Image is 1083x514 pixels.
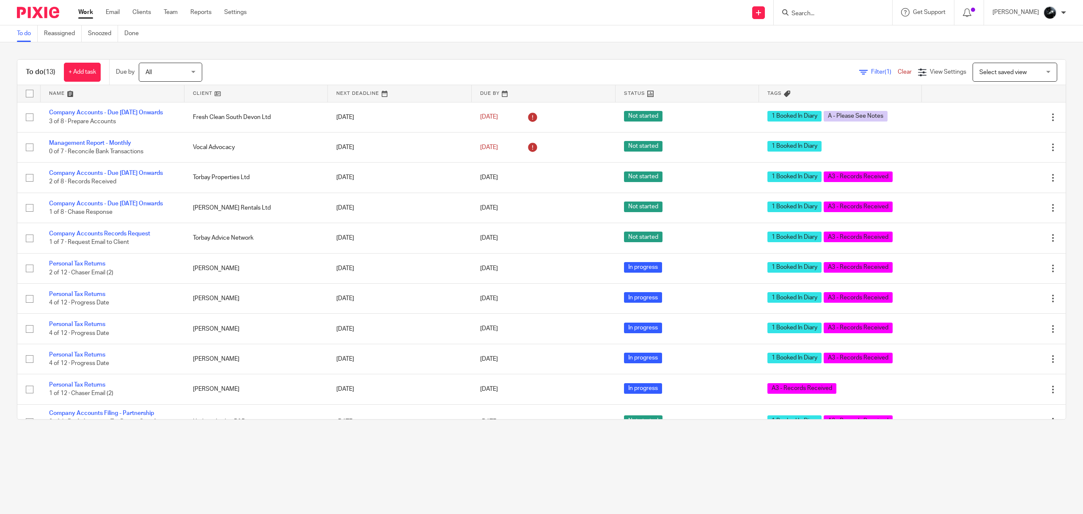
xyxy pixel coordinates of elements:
[767,171,822,182] span: 1 Booked In Diary
[824,171,893,182] span: A3 - Records Received
[767,111,822,122] span: 1 Booked In Diary
[767,292,822,303] span: 1 Booked In Diary
[132,8,151,17] a: Clients
[328,193,472,223] td: [DATE]
[49,270,113,276] span: 2 of 12 · Chaser Email (2)
[328,253,472,283] td: [DATE]
[49,352,105,358] a: Personal Tax Returns
[49,419,161,434] span: 0 of 4 · Draft Accounts/Tax Return Sent for Approval (Draft)
[824,323,893,333] span: A3 - Records Received
[480,265,498,271] span: [DATE]
[767,262,822,273] span: 1 Booked In Diary
[44,69,55,75] span: (13)
[49,300,109,306] span: 4 of 12 · Progress Date
[824,415,893,426] span: A3 - Records Received
[49,209,113,215] span: 1 of 8 · Chase Response
[164,8,178,17] a: Team
[184,284,328,314] td: [PERSON_NAME]
[116,68,135,76] p: Due by
[767,383,836,394] span: A3 - Records Received
[328,163,472,193] td: [DATE]
[17,25,38,42] a: To do
[624,202,662,212] span: Not started
[328,344,472,374] td: [DATE]
[64,63,101,82] a: + Add task
[328,102,472,132] td: [DATE]
[824,292,893,303] span: A3 - Records Received
[49,119,116,124] span: 3 of 8 · Prepare Accounts
[78,8,93,17] a: Work
[913,9,946,15] span: Get Support
[49,410,154,416] a: Company Accounts Filing - Partnership
[49,391,113,397] span: 1 of 12 · Chaser Email (2)
[624,353,662,363] span: In progress
[767,202,822,212] span: 1 Booked In Diary
[898,69,912,75] a: Clear
[624,292,662,303] span: In progress
[328,314,472,344] td: [DATE]
[480,419,498,425] span: [DATE]
[480,114,498,120] span: [DATE]
[328,404,472,439] td: [DATE]
[328,132,472,162] td: [DATE]
[624,262,662,273] span: In progress
[328,284,472,314] td: [DATE]
[88,25,118,42] a: Snoozed
[184,314,328,344] td: [PERSON_NAME]
[480,144,498,150] span: [DATE]
[624,141,662,152] span: Not started
[49,330,109,336] span: 4 of 12 · Progress Date
[49,149,143,155] span: 0 of 7 · Reconcile Bank Transactions
[49,170,163,176] a: Company Accounts - Due [DATE] Onwards
[824,202,893,212] span: A3 - Records Received
[885,69,891,75] span: (1)
[767,91,782,96] span: Tags
[17,7,59,18] img: Pixie
[184,404,328,439] td: Harbour Lodge B&B
[49,291,105,297] a: Personal Tax Returns
[767,141,822,152] span: 1 Booked In Diary
[930,69,966,75] span: View Settings
[1043,6,1057,19] img: 1000002122.jpg
[49,261,105,267] a: Personal Tax Returns
[480,326,498,332] span: [DATE]
[44,25,82,42] a: Reassigned
[49,231,150,237] a: Company Accounts Records Request
[328,223,472,253] td: [DATE]
[480,356,498,362] span: [DATE]
[124,25,145,42] a: Done
[624,171,662,182] span: Not started
[184,193,328,223] td: [PERSON_NAME] Rentals Ltd
[184,374,328,404] td: [PERSON_NAME]
[49,179,116,185] span: 2 of 8 · Records Received
[184,344,328,374] td: [PERSON_NAME]
[824,353,893,363] span: A3 - Records Received
[480,386,498,392] span: [DATE]
[480,205,498,211] span: [DATE]
[184,163,328,193] td: Torbay Properties Ltd
[49,240,129,246] span: 1 of 7 · Request Email to Client
[624,415,662,426] span: Not started
[184,223,328,253] td: Torbay Advice Network
[791,10,867,18] input: Search
[480,235,498,241] span: [DATE]
[871,69,898,75] span: Filter
[146,69,152,75] span: All
[480,174,498,180] span: [DATE]
[979,69,1027,75] span: Select saved view
[49,382,105,388] a: Personal Tax Returns
[824,232,893,242] span: A3 - Records Received
[49,110,163,116] a: Company Accounts - Due [DATE] Onwards
[49,140,131,146] a: Management Report - Monthly
[190,8,212,17] a: Reports
[184,132,328,162] td: Vocal Advocacy
[624,383,662,394] span: In progress
[767,323,822,333] span: 1 Booked In Diary
[224,8,247,17] a: Settings
[106,8,120,17] a: Email
[49,321,105,327] a: Personal Tax Returns
[624,232,662,242] span: Not started
[624,111,662,122] span: Not started
[824,111,888,122] span: A - Please See Notes
[992,8,1039,17] p: [PERSON_NAME]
